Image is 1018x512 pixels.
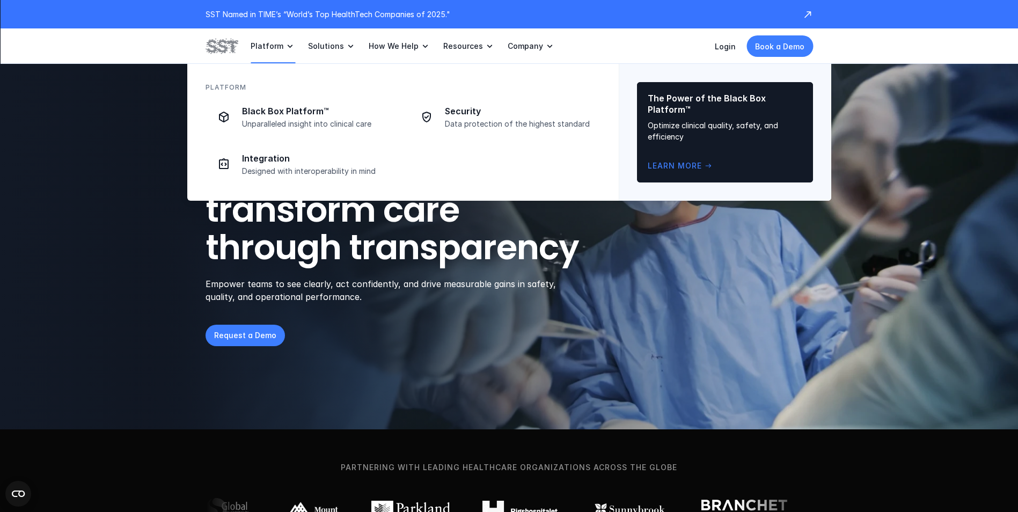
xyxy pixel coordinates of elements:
p: Company [508,41,543,51]
p: Request a Demo [214,330,276,341]
a: checkmark iconSecurityData protection of the highest standard [408,99,600,135]
p: Learn More [648,160,702,172]
p: Designed with interoperability in mind [242,166,391,176]
p: Solutions [308,41,344,51]
p: How We Help [369,41,419,51]
a: Box iconBlack Box Platform™Unparalleled insight into clinical care [206,99,398,135]
p: Resources [443,41,483,51]
img: Box icon [217,111,230,123]
a: Request a Demo [206,325,285,346]
img: checkmark icon [420,111,433,123]
a: Platform [251,28,295,64]
p: PLATFORM [206,82,246,92]
button: Open CMP widget [5,481,31,507]
img: Integration icon [217,158,230,171]
p: SST Named in TIME’s “World’s Top HealthTech Companies of 2025." [206,9,792,20]
a: The Power of the Black Box Platform™Optimize clinical quality, safety, and efficiencyLearn Morear... [637,82,813,182]
p: The Power of the Black Box Platform™ [648,93,802,115]
p: Black Box Platform™ [242,106,391,117]
p: Integration [242,153,391,164]
p: Security [445,106,594,117]
span: arrow_right_alt [704,162,713,170]
p: Partnering with leading healthcare organizations across the globe [18,462,1000,473]
a: Book a Demo [746,35,813,57]
h1: The black box technology to transform care through transparency [206,115,631,267]
p: Optimize clinical quality, safety, and efficiency [648,120,802,142]
p: Unparalleled insight into clinical care [242,119,391,129]
img: SST logo [206,37,238,55]
p: Data protection of the highest standard [445,119,594,129]
p: Book a Demo [755,41,804,52]
p: Empower teams to see clearly, act confidently, and drive measurable gains in safety, quality, and... [206,277,570,303]
p: Platform [251,41,283,51]
a: Login [715,42,736,51]
a: Integration iconIntegrationDesigned with interoperability in mind [206,146,398,182]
